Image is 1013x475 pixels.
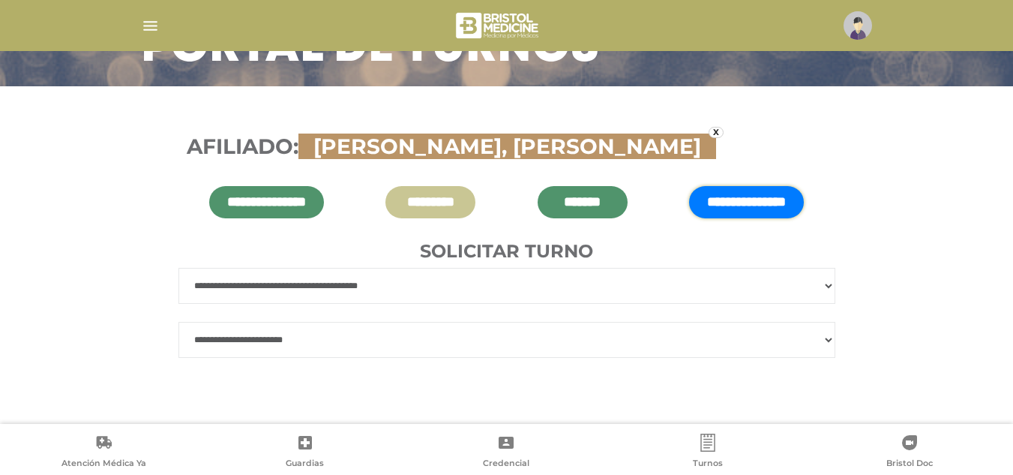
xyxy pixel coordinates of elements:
h3: Portal de turnos [141,29,600,68]
span: Credencial [483,458,529,471]
a: Credencial [406,434,607,472]
img: Cober_menu-lines-white.svg [141,17,160,35]
h4: Solicitar turno [178,241,835,263]
span: Bristol Doc [886,458,933,471]
span: Atención Médica Ya [61,458,146,471]
a: Atención Médica Ya [3,434,205,472]
a: x [709,127,724,138]
span: Guardias [286,458,324,471]
h3: Afiliado: [187,134,827,160]
a: Bristol Doc [808,434,1010,472]
img: bristol-medicine-blanco.png [454,8,543,44]
span: [PERSON_NAME], [PERSON_NAME] [306,134,709,159]
img: profile-placeholder.svg [844,11,872,40]
span: Turnos [693,458,723,471]
a: Guardias [205,434,406,472]
a: Turnos [607,434,809,472]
